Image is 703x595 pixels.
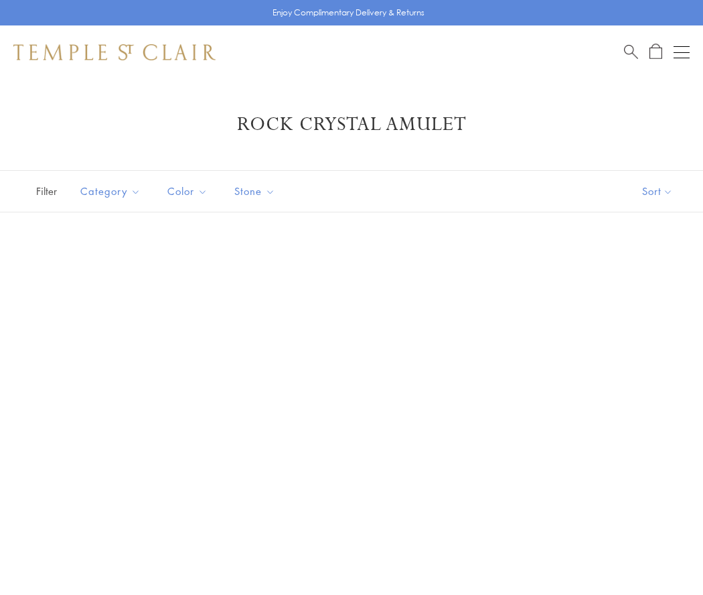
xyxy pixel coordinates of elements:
[74,183,151,200] span: Category
[612,171,703,212] button: Show sort by
[224,176,285,206] button: Stone
[33,113,670,137] h1: Rock Crystal Amulet
[157,176,218,206] button: Color
[649,44,662,60] a: Open Shopping Bag
[674,44,690,60] button: Open navigation
[70,176,151,206] button: Category
[228,183,285,200] span: Stone
[272,6,424,19] p: Enjoy Complimentary Delivery & Returns
[161,183,218,200] span: Color
[13,44,216,60] img: Temple St. Clair
[624,44,638,60] a: Search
